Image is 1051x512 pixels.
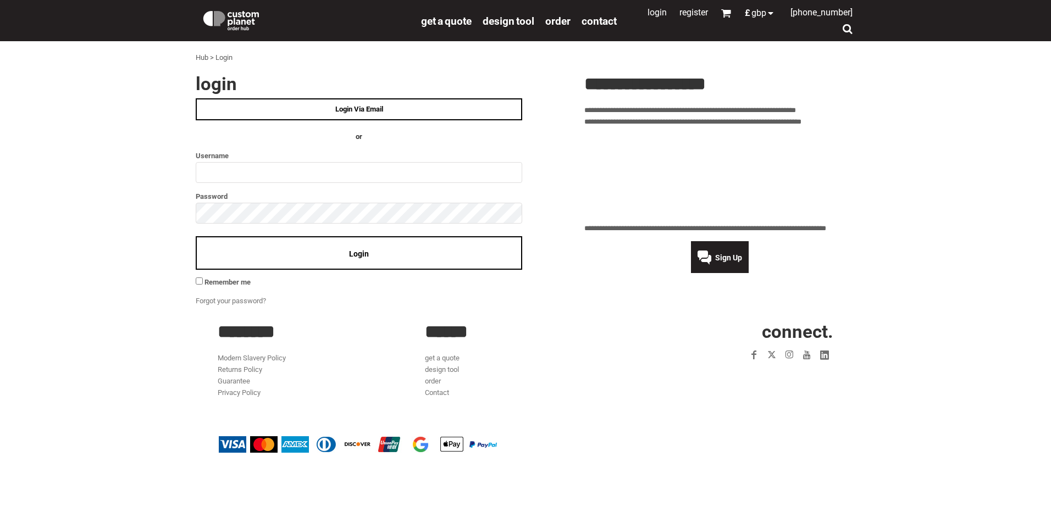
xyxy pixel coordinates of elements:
[219,436,246,453] img: Visa
[425,377,441,385] a: order
[218,365,262,374] a: Returns Policy
[349,249,369,258] span: Login
[425,388,449,397] a: Contact
[582,14,617,27] a: Contact
[407,436,434,453] img: Google Pay
[375,436,403,453] img: China UnionPay
[335,105,383,113] span: Login Via Email
[582,15,617,27] span: Contact
[545,15,571,27] span: order
[196,53,208,62] a: Hub
[469,441,497,448] img: PayPal
[196,75,522,93] h2: Login
[344,436,372,453] img: Discover
[425,365,459,374] a: design tool
[751,9,766,18] span: GBP
[196,149,522,162] label: Username
[438,436,466,453] img: Apple Pay
[584,134,855,216] iframe: Customer reviews powered by Trustpilot
[250,436,278,453] img: Mastercard
[745,9,751,18] span: £
[313,436,340,453] img: Diners Club
[421,14,472,27] a: get a quote
[204,278,251,286] span: Remember me
[215,52,233,64] div: Login
[196,297,266,305] a: Forgot your password?
[682,370,833,383] iframe: Customer reviews powered by Trustpilot
[633,322,833,341] h2: CONNECT.
[281,436,309,453] img: American Express
[679,7,708,18] a: Register
[218,354,286,362] a: Modern Slavery Policy
[483,15,534,27] span: design tool
[196,277,203,285] input: Remember me
[790,7,853,18] span: [PHONE_NUMBER]
[545,14,571,27] a: order
[196,98,522,120] a: Login Via Email
[196,190,522,203] label: Password
[425,354,460,362] a: get a quote
[483,14,534,27] a: design tool
[210,52,214,64] div: >
[196,131,522,143] h4: OR
[218,377,250,385] a: Guarantee
[715,253,742,262] span: Sign Up
[196,3,416,36] a: Custom Planet
[201,8,261,30] img: Custom Planet
[421,15,472,27] span: get a quote
[648,7,667,18] a: Login
[218,388,261,397] a: Privacy Policy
